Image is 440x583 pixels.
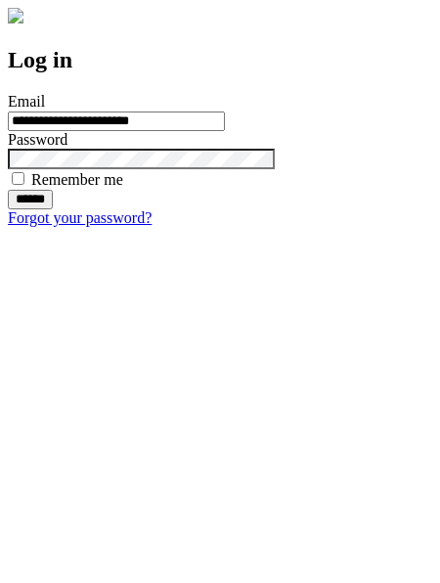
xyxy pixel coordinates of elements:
label: Password [8,131,67,148]
a: Forgot your password? [8,209,152,226]
h2: Log in [8,47,432,73]
img: logo-4e3dc11c47720685a147b03b5a06dd966a58ff35d612b21f08c02c0306f2b779.png [8,8,23,23]
label: Remember me [31,171,123,188]
label: Email [8,93,45,110]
